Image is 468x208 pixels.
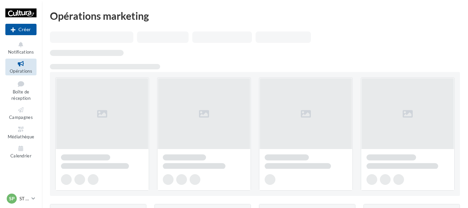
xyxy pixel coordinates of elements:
[5,24,37,35] div: Nouvelle campagne
[5,24,37,35] button: Créer
[5,124,37,141] a: Médiathèque
[5,143,37,160] a: Calendrier
[8,49,34,55] span: Notifications
[5,105,37,121] a: Campagnes
[19,195,29,202] p: ST PRIEST
[5,40,37,56] button: Notifications
[5,59,37,75] a: Opérations
[9,115,33,120] span: Campagnes
[8,134,35,139] span: Médiathèque
[10,153,31,158] span: Calendrier
[5,78,37,102] a: Boîte de réception
[10,68,32,74] span: Opérations
[5,192,37,205] a: SP ST PRIEST
[50,11,460,21] div: Opérations marketing
[9,195,15,202] span: SP
[11,89,30,101] span: Boîte de réception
